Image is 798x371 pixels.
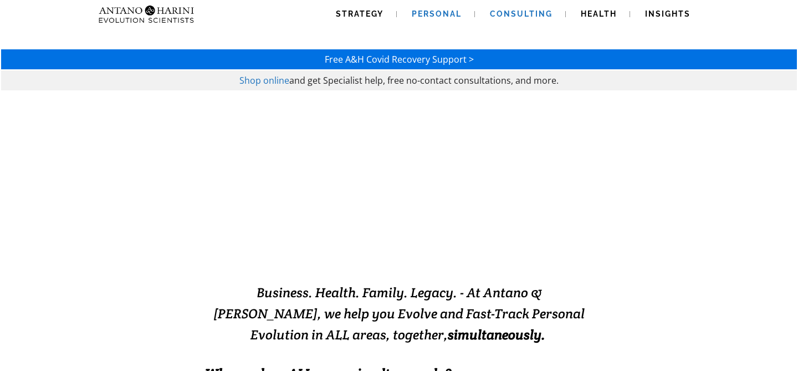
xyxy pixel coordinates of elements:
span: Health [581,9,617,18]
strong: EVOLVING [267,231,383,258]
a: Free A&H Covid Recovery Support > [325,53,474,65]
a: Shop online [239,74,289,87]
span: and get Specialist help, free no-contact consultations, and more. [289,74,559,87]
span: Strategy [336,9,383,18]
b: simultaneously. [448,326,545,343]
span: Insights [645,9,690,18]
span: Consulting [490,9,553,18]
span: Business. Health. Family. Legacy. - At Antano & [PERSON_NAME], we help you Evolve and Fast-Track ... [213,284,585,343]
strong: EXCELLENCE [383,231,531,258]
span: Personal [412,9,462,18]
